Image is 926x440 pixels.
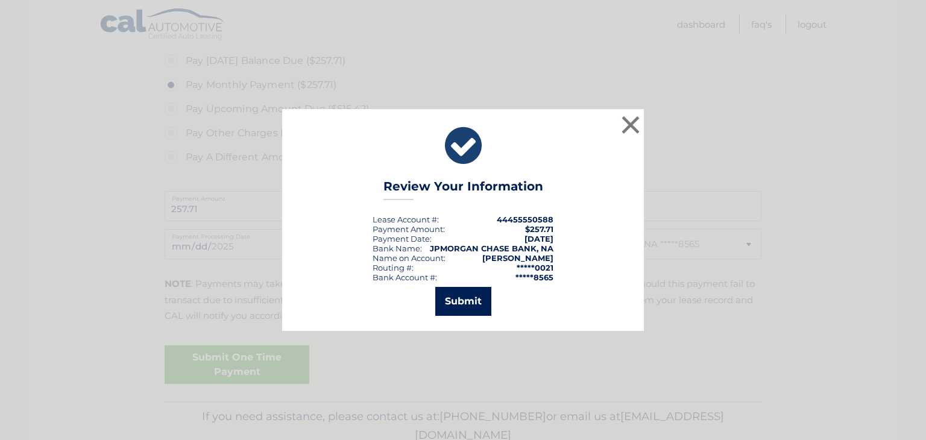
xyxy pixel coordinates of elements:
[373,263,414,272] div: Routing #:
[373,234,430,244] span: Payment Date
[435,287,491,316] button: Submit
[619,113,643,137] button: ×
[383,179,543,200] h3: Review Your Information
[525,224,553,234] span: $257.71
[373,234,432,244] div: :
[482,253,553,263] strong: [PERSON_NAME]
[524,234,553,244] span: [DATE]
[373,272,437,282] div: Bank Account #:
[430,244,553,253] strong: JPMORGAN CHASE BANK, NA
[497,215,553,224] strong: 44455550588
[373,253,446,263] div: Name on Account:
[373,244,422,253] div: Bank Name:
[373,215,439,224] div: Lease Account #:
[373,224,445,234] div: Payment Amount:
